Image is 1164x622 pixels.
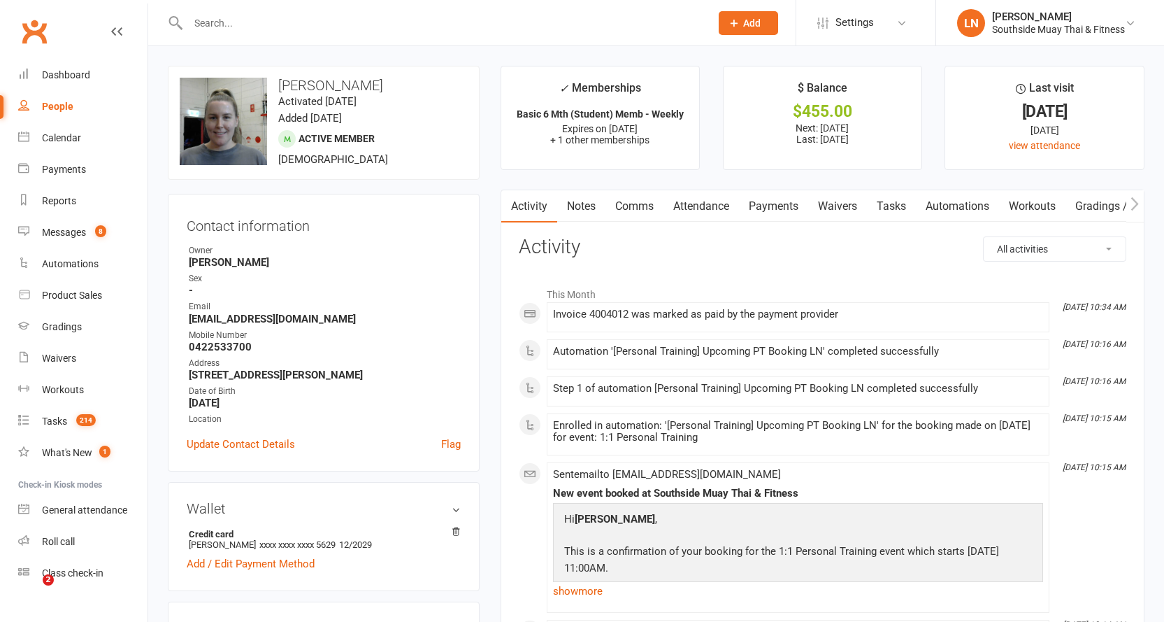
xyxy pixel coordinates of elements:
[18,558,148,589] a: Class kiosk mode
[259,539,336,550] span: xxxx xxxx xxxx 5629
[189,329,461,342] div: Mobile Number
[180,78,468,93] h3: [PERSON_NAME]
[798,79,847,104] div: $ Balance
[278,112,342,125] time: Added [DATE]
[519,236,1126,258] h3: Activity
[42,290,102,301] div: Product Sales
[42,101,73,112] div: People
[663,190,739,222] a: Attendance
[42,567,103,579] div: Class check-in
[835,7,874,38] span: Settings
[553,581,1043,601] a: show more
[553,488,1043,500] div: New event booked at Southside Muay Thai & Fitness
[187,436,295,453] a: Update Contact Details
[517,108,684,120] strong: Basic 6 Mth (Student) Memb - Weekly
[189,413,461,426] div: Location
[187,501,461,516] h3: Wallet
[18,185,148,217] a: Reports
[189,357,461,370] div: Address
[76,414,96,426] span: 214
[553,468,781,481] span: Sent email to [EMAIL_ADDRESS][DOMAIN_NAME]
[739,190,808,222] a: Payments
[575,513,655,525] strong: [PERSON_NAME]
[184,13,700,33] input: Search...
[14,574,48,608] iframe: Intercom live chat
[18,280,148,311] a: Product Sales
[550,134,649,146] span: + 1 other memberships
[180,78,267,165] img: image1662021775.png
[187,213,461,234] h3: Contact information
[1063,462,1126,472] i: [DATE] 10:15 AM
[958,122,1131,138] div: [DATE]
[339,539,372,550] span: 12/2029
[43,574,54,586] span: 2
[278,95,357,108] time: Activated [DATE]
[605,190,663,222] a: Comms
[189,369,461,381] strong: [STREET_ADDRESS][PERSON_NAME]
[553,346,1043,358] div: Automation '[Personal Training] Upcoming PT Booking LN' completed successfully
[736,122,910,145] p: Next: [DATE] Last: [DATE]
[916,190,999,222] a: Automations
[1063,339,1126,349] i: [DATE] 10:16 AM
[562,123,638,134] span: Expires on [DATE]
[1063,376,1126,386] i: [DATE] 10:16 AM
[736,104,910,119] div: $455.00
[557,190,605,222] a: Notes
[561,543,1035,580] p: This is a confirmation of your booking for the 1:1 Personal Training event which starts [DATE] 11...
[42,321,82,332] div: Gradings
[553,420,1043,444] div: Enrolled in automation: '[Personal Training] Upcoming PT Booking LN' for the booking made on [DAT...
[992,10,1125,23] div: [PERSON_NAME]
[42,69,90,80] div: Dashboard
[18,59,148,91] a: Dashboard
[42,195,76,206] div: Reports
[958,104,1131,119] div: [DATE]
[42,536,75,547] div: Roll call
[808,190,867,222] a: Waivers
[559,79,641,105] div: Memberships
[18,526,148,558] a: Roll call
[553,309,1043,320] div: Invoice 4004012 was marked as paid by the payment provider
[18,343,148,374] a: Waivers
[1009,140,1080,151] a: view attendance
[189,341,461,353] strong: 0422533700
[1063,414,1126,423] i: [DATE] 10:15 AM
[189,313,461,325] strong: [EMAIL_ADDRESS][DOMAIN_NAME]
[42,416,67,427] div: Tasks
[95,225,106,237] span: 8
[187,527,461,552] li: [PERSON_NAME]
[441,436,461,453] a: Flag
[189,300,461,313] div: Email
[189,272,461,285] div: Sex
[501,190,557,222] a: Activity
[42,258,99,269] div: Automations
[18,91,148,122] a: People
[99,446,110,458] span: 1
[999,190,1065,222] a: Workouts
[992,23,1125,36] div: Southside Muay Thai & Fitness
[189,256,461,269] strong: [PERSON_NAME]
[187,556,315,572] a: Add / Edit Payment Method
[42,227,86,238] div: Messages
[519,280,1126,302] li: This Month
[957,9,985,37] div: LN
[1063,302,1126,312] i: [DATE] 10:34 AM
[42,164,86,175] div: Payments
[42,353,76,364] div: Waivers
[18,437,148,469] a: What's New1
[867,190,916,222] a: Tasks
[189,529,454,539] strong: Credit card
[553,383,1043,395] div: Step 1 of automation [Personal Training] Upcoming PT Booking LN completed successfully
[1016,79,1074,104] div: Last visit
[42,132,81,143] div: Calendar
[18,248,148,280] a: Automations
[18,311,148,343] a: Gradings
[189,244,461,257] div: Owner
[743,17,761,29] span: Add
[278,153,388,166] span: [DEMOGRAPHIC_DATA]
[18,154,148,185] a: Payments
[18,122,148,154] a: Calendar
[18,217,148,248] a: Messages 8
[17,14,52,49] a: Clubworx
[189,397,461,409] strong: [DATE]
[561,511,1035,531] p: Hi ,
